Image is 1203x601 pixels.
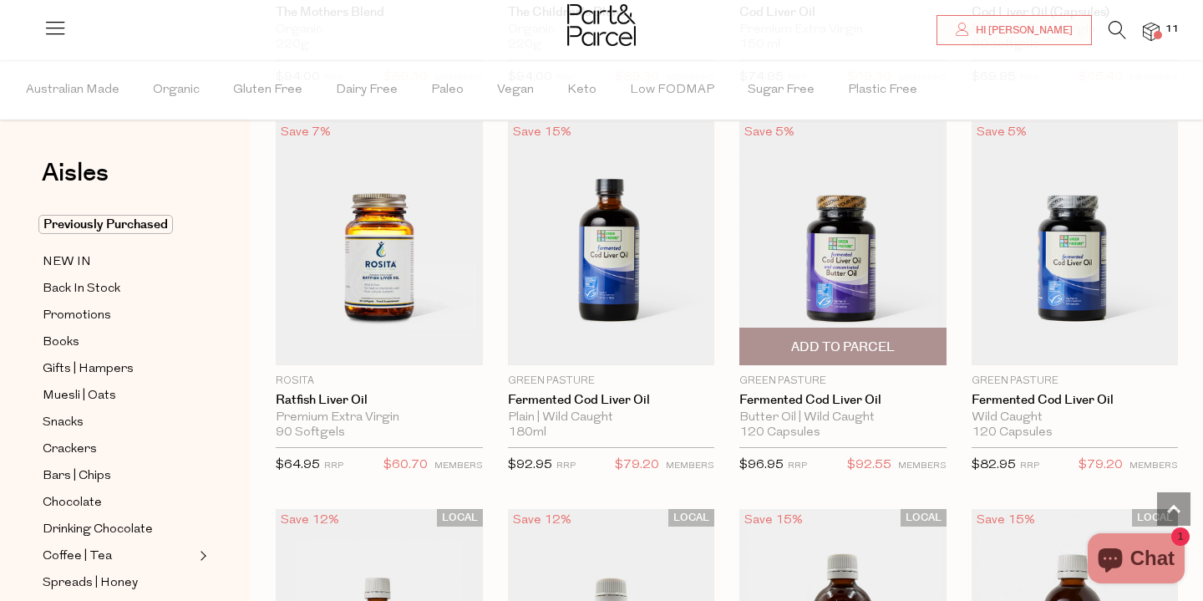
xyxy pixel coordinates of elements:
small: MEMBERS [1129,461,1178,471]
inbox-online-store-chat: Shopify online store chat [1083,533,1190,588]
button: Expand/Collapse Coffee | Tea [195,546,207,566]
img: Fermented Cod Liver Oil [739,121,947,365]
div: Save 7% [276,121,336,144]
span: $79.20 [1079,455,1123,476]
div: Save 12% [508,509,576,532]
span: Paleo [431,61,464,120]
span: $60.70 [383,455,428,476]
span: $64.95 [276,459,320,471]
span: Australian Made [26,61,119,120]
small: MEMBERS [898,461,947,471]
span: Coffee | Tea [43,547,112,567]
span: LOCAL [437,509,483,527]
span: LOCAL [901,509,947,527]
span: 90 Softgels [276,425,345,441]
img: Ratfish Liver Oil [276,121,483,365]
span: Bars | Chips [43,466,111,486]
a: Snacks [43,412,195,433]
div: Save 5% [972,121,1032,144]
p: Green Pasture [508,374,715,389]
a: Fermented Cod Liver Oil [972,393,1179,408]
a: Books [43,332,195,353]
span: $96.95 [739,459,784,471]
a: 11 [1143,23,1160,40]
span: Organic [153,61,200,120]
div: Premium Extra Virgin [276,410,483,425]
span: Aisles [42,155,109,191]
button: Add To Parcel [739,328,947,365]
a: Aisles [42,160,109,202]
span: LOCAL [1132,509,1178,527]
a: Spreads | Honey [43,573,195,593]
a: NEW IN [43,252,195,272]
span: 180ml [508,425,546,441]
div: Save 15% [508,121,576,144]
small: MEMBERS [666,461,714,471]
small: RRP [556,461,576,471]
span: Chocolate [43,493,102,513]
img: Fermented Cod Liver Oil [972,121,1179,365]
span: $79.20 [615,455,659,476]
span: Keto [567,61,596,120]
span: Snacks [43,413,84,433]
span: 120 Capsules [739,425,820,441]
a: Ratfish Liver Oil [276,393,483,408]
small: RRP [324,461,343,471]
p: Rosita [276,374,483,389]
img: Part&Parcel [567,4,636,46]
span: Gluten Free [233,61,302,120]
a: Bars | Chips [43,466,195,486]
span: Muesli | Oats [43,386,116,406]
a: Drinking Chocolate [43,519,195,540]
span: NEW IN [43,252,91,272]
a: Muesli | Oats [43,385,195,406]
div: Save 5% [739,121,799,144]
div: Plain | Wild Caught [508,410,715,425]
a: Promotions [43,305,195,326]
span: $92.55 [847,455,891,476]
span: Promotions [43,306,111,326]
img: Fermented Cod Liver Oil [508,121,715,365]
span: Sugar Free [748,61,815,120]
small: RRP [1020,461,1039,471]
a: Coffee | Tea [43,546,195,567]
a: Gifts | Hampers [43,359,195,379]
a: Fermented Cod Liver Oil [739,393,947,408]
small: MEMBERS [434,461,483,471]
span: Spreads | Honey [43,573,138,593]
span: Dairy Free [336,61,398,120]
a: Chocolate [43,492,195,513]
a: Fermented Cod Liver Oil [508,393,715,408]
span: Hi [PERSON_NAME] [972,23,1073,38]
span: LOCAL [668,509,714,527]
span: Back In Stock [43,279,120,299]
p: Green Pasture [972,374,1179,389]
span: Vegan [497,61,534,120]
div: Save 12% [276,509,344,532]
span: Add To Parcel [791,339,895,356]
span: Crackers [43,440,97,460]
span: $92.95 [508,459,552,471]
div: Wild Caught [972,410,1179,425]
span: $82.95 [972,459,1016,471]
a: Hi [PERSON_NAME] [937,15,1092,45]
span: Previously Purchased [38,215,173,234]
span: Low FODMAP [630,61,714,120]
a: Back In Stock [43,278,195,299]
div: Butter Oil | Wild Caught [739,410,947,425]
span: Books [43,333,79,353]
div: Save 15% [972,509,1040,532]
p: Green Pasture [739,374,947,389]
span: Gifts | Hampers [43,359,134,379]
span: Plastic Free [848,61,917,120]
span: Drinking Chocolate [43,520,153,540]
small: RRP [788,461,807,471]
span: 11 [1161,22,1183,37]
a: Previously Purchased [43,215,195,235]
div: Save 15% [739,509,808,532]
span: 120 Capsules [972,425,1053,441]
a: Crackers [43,439,195,460]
